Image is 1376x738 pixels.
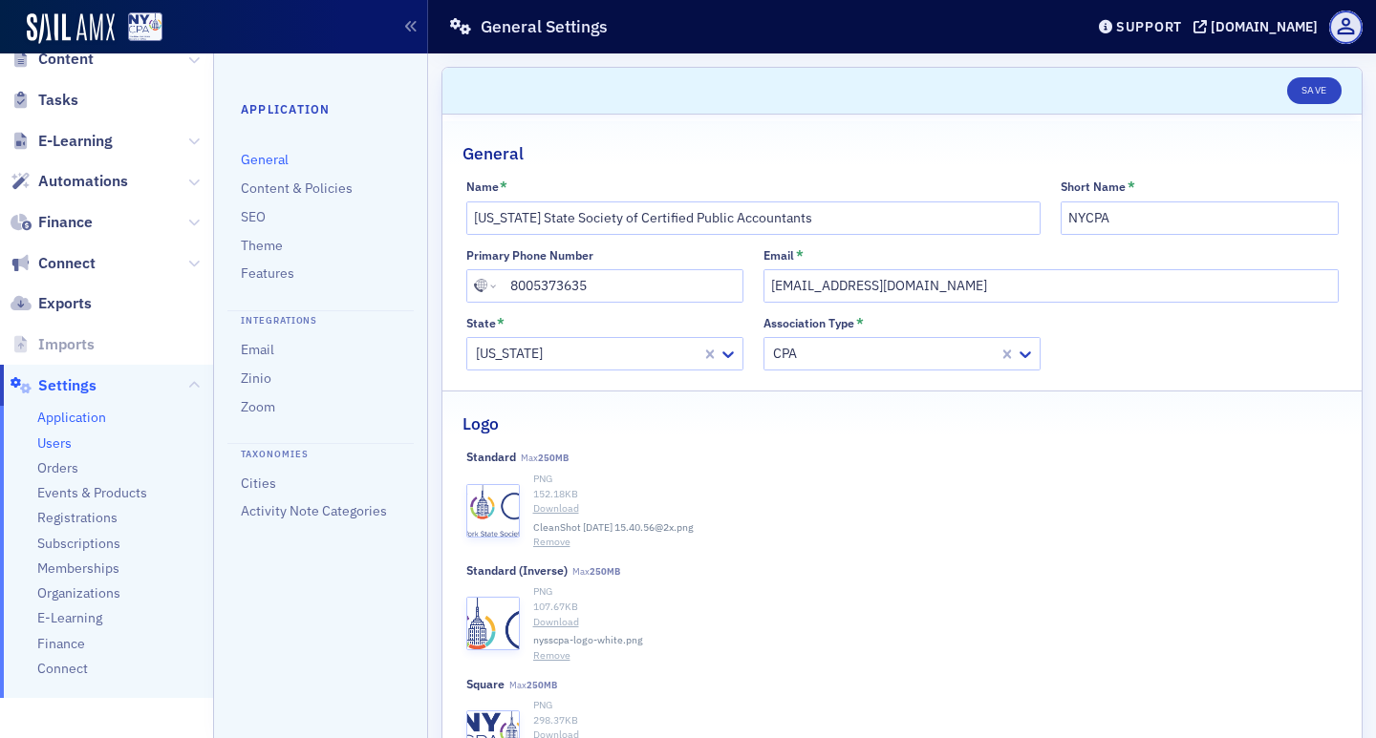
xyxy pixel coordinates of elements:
[856,316,864,329] abbr: This field is required
[38,253,96,274] span: Connect
[241,398,275,415] a: Zoom
[509,679,557,691] span: Max
[462,411,499,436] h2: Logo
[241,341,274,358] a: Email
[241,369,271,387] a: Zinio
[38,293,92,314] span: Exports
[37,434,72,453] a: Users
[533,648,570,664] button: Remove
[241,151,289,168] a: General
[37,484,147,502] a: Events & Products
[37,660,88,678] a: Connect
[11,375,97,396] a: Settings
[11,131,113,152] a: E-Learning
[538,452,569,464] span: 250MB
[466,316,496,330] div: State
[38,375,97,396] span: Settings
[1329,11,1363,44] span: Profile
[241,100,400,117] h4: Application
[37,609,102,627] a: E-Learning
[1128,179,1135,193] abbr: This field is required
[572,565,620,578] span: Max
[241,208,266,225] a: SEO
[533,600,1339,615] div: 107.67 KB
[37,584,120,602] a: Organizations
[37,535,120,553] a: Subscriptions
[241,502,387,519] a: Activity Note Categories
[11,171,128,192] a: Automations
[533,615,1339,630] a: Download
[11,90,78,111] a: Tasks
[466,248,593,263] div: Primary Phone Number
[796,248,804,262] abbr: This field is required
[37,509,118,527] a: Registrations
[38,49,94,70] span: Content
[533,584,1339,600] div: PNG
[481,15,608,38] h1: General Settings
[1287,77,1342,104] button: Save
[37,635,85,653] a: Finance
[763,248,794,263] div: Email
[128,12,162,42] img: SailAMX
[38,334,95,355] span: Imports
[38,90,78,111] span: Tasks
[37,559,119,578] a: Memberships
[11,253,96,274] a: Connect
[590,565,620,578] span: 250MB
[462,141,524,166] h2: General
[533,501,1339,517] a: Download
[38,171,128,192] span: Automations
[533,698,1339,713] div: PNG
[27,13,115,44] img: SailAMX
[227,310,414,328] h4: Integrations
[11,293,92,314] a: Exports
[1193,20,1324,33] button: [DOMAIN_NAME]
[241,474,276,492] a: Cities
[533,487,1339,502] div: 152.18 KB
[227,443,414,461] h4: Taxonomies
[466,563,568,578] div: Standard (Inverse)
[466,450,516,464] div: Standard
[11,49,94,70] a: Content
[1061,179,1126,194] div: Short Name
[115,12,162,45] a: View Homepage
[533,535,570,550] button: Remove
[1116,18,1182,35] div: Support
[1211,18,1318,35] div: [DOMAIN_NAME]
[521,452,569,464] span: Max
[466,179,499,194] div: Name
[11,212,93,233] a: Finance
[241,179,353,197] a: Content & Policies
[533,713,1339,728] div: 298.37 KB
[533,472,1339,487] div: PNG
[466,677,505,691] div: Square
[38,212,93,233] span: Finance
[497,316,505,329] abbr: This field is required
[37,409,106,427] a: Application
[527,679,557,691] span: 250MB
[241,237,283,254] a: Theme
[241,264,294,282] a: Features
[533,520,694,536] span: CleanShot [DATE] 15.40.56@2x.png
[763,316,854,330] div: Association Type
[37,459,78,477] a: Orders
[500,179,507,193] abbr: This field is required
[533,633,643,648] span: nysscpa-logo-white.png
[38,131,113,152] span: E-Learning
[11,334,95,355] a: Imports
